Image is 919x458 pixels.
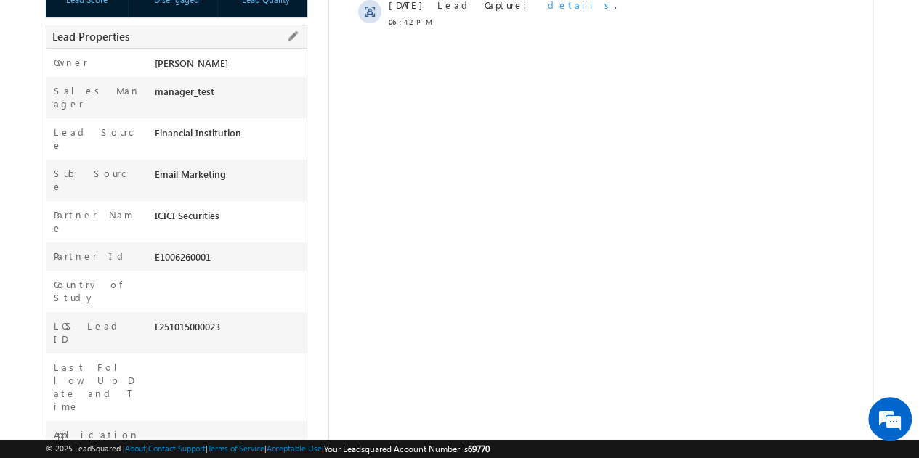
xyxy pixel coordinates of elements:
div: ICICI Securities [150,208,307,229]
div: . [108,133,358,146]
div: Minimize live chat window [238,7,273,42]
span: 06:45 PM [60,100,103,126]
span: [DATE] [60,133,92,146]
em: Start Chat [198,355,264,375]
label: Owner [54,56,88,69]
div: . [108,83,358,97]
span: Lead Properties [52,29,129,44]
label: Partner Id [54,250,129,263]
div: All Selected [87,12,251,33]
a: Terms of Service [208,443,264,453]
label: Sub Source [54,167,141,193]
span: [PERSON_NAME] [154,57,227,69]
div: All Time [283,16,312,29]
span: 06:42 PM [60,150,103,163]
a: Contact Support [148,443,206,453]
div: All Selected [91,16,133,29]
label: LOS Lead ID [54,319,141,345]
span: Time [251,11,271,33]
span: © 2025 LeadSquared | | | | | [46,442,490,456]
span: Lead Capture: [108,83,207,96]
label: Sales Manager [54,84,141,110]
img: d_60004797649_company_0_60004797649 [25,76,61,95]
span: Activity Type [29,11,79,33]
label: Partner Name [54,208,141,234]
div: E1006260001 [150,250,307,270]
div: [DATE] [29,57,76,70]
a: About [125,443,146,453]
label: Country of Study [54,278,141,304]
span: Your Leadsquared Account Number is [324,443,490,454]
label: Application ID [54,428,141,454]
div: Chat with us now [76,76,244,95]
a: Acceptable Use [267,443,322,453]
span: details [219,83,286,96]
span: details [219,133,286,145]
span: [DATE] [60,83,92,97]
div: Email Marketing [150,167,307,187]
div: manager_test [150,84,307,105]
span: 69770 [468,443,490,454]
div: L251015000023 [150,319,307,340]
label: Lead Source [54,126,141,152]
label: Last Follow Up Date and Time [54,361,141,413]
textarea: Type your message and hit 'Enter' [19,134,265,344]
span: Lead Capture: [108,133,207,145]
div: Financial Institution [150,126,307,146]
